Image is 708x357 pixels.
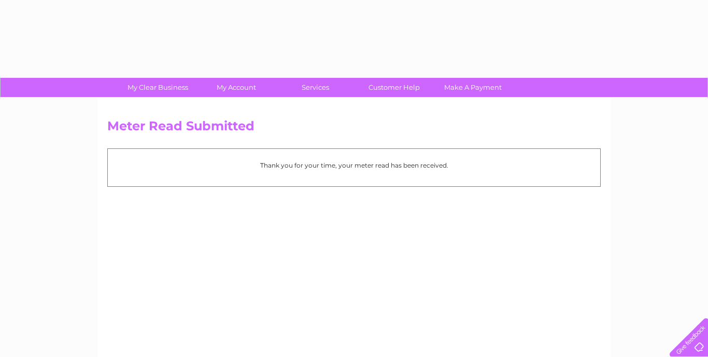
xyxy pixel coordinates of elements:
[107,119,601,139] h2: Meter Read Submitted
[351,78,437,97] a: Customer Help
[115,78,201,97] a: My Clear Business
[273,78,358,97] a: Services
[113,160,595,170] p: Thank you for your time, your meter read has been received.
[194,78,279,97] a: My Account
[430,78,516,97] a: Make A Payment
